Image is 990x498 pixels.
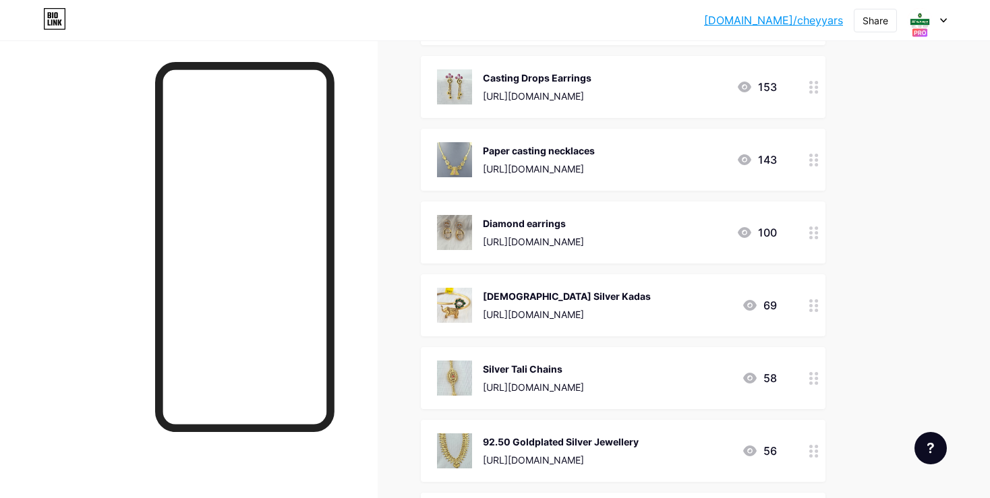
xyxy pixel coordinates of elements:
[483,307,651,321] div: [URL][DOMAIN_NAME]
[704,12,843,28] a: [DOMAIN_NAME]/cheyyars
[437,433,472,468] img: 92.50 Goldplated Silver Jewellery
[742,443,777,459] div: 56
[483,216,584,230] div: Diamond earrings
[742,370,777,386] div: 58
[437,361,472,396] img: Silver Tali Chains
[483,235,584,249] div: [URL][DOMAIN_NAME]
[483,380,584,394] div: [URL][DOMAIN_NAME]
[736,152,777,168] div: 143
[437,69,472,104] img: Casting Drops Earrings
[483,162,595,176] div: [URL][DOMAIN_NAME]
[437,215,472,250] img: Diamond earrings
[483,453,639,467] div: [URL][DOMAIN_NAME]
[863,13,888,28] div: Share
[437,142,472,177] img: Paper casting necklaces
[742,297,777,313] div: 69
[736,224,777,241] div: 100
[437,288,472,323] img: Ladies Silver Kadas
[483,89,591,103] div: [URL][DOMAIN_NAME]
[483,144,595,158] div: Paper casting necklaces
[483,362,584,376] div: Silver Tali Chains
[483,71,591,85] div: Casting Drops Earrings
[736,79,777,95] div: 153
[907,7,933,33] img: Cheyyar Sri Kumaran Pvt Ltd
[483,289,651,303] div: [DEMOGRAPHIC_DATA] Silver Kadas
[483,435,639,449] div: 92.50 Goldplated Silver Jewellery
